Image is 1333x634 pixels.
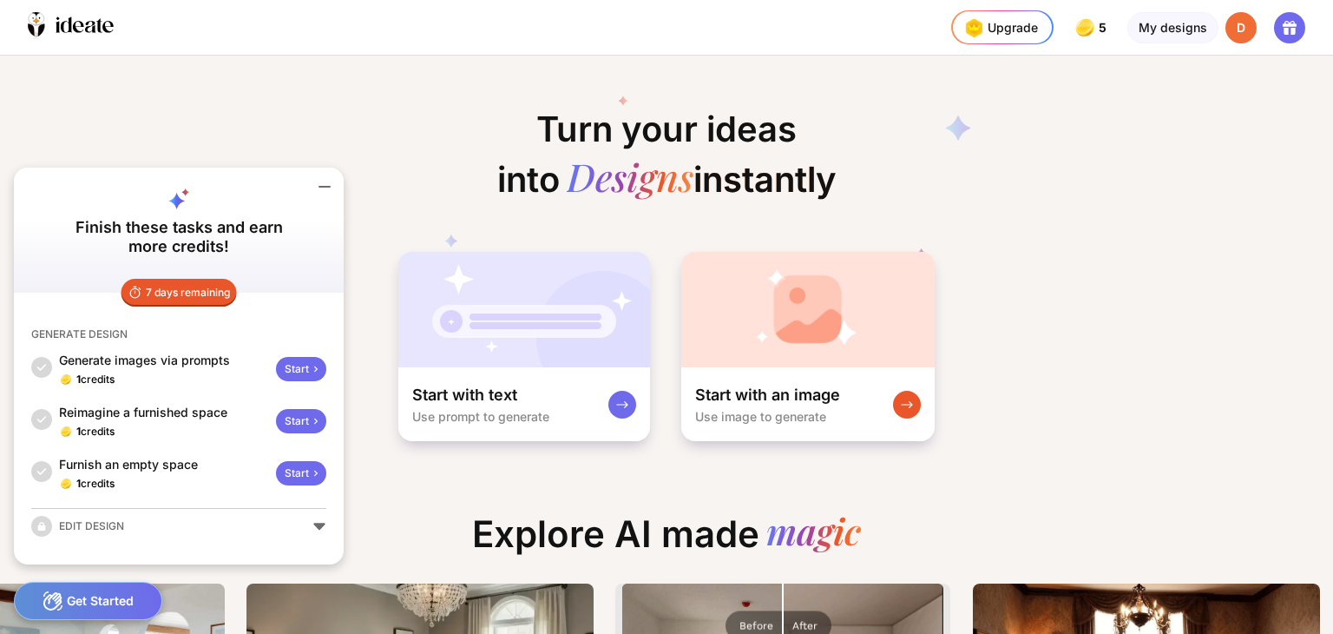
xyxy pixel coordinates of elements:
div: Use prompt to generate [412,409,549,424]
div: Furnish an empty space [59,456,269,473]
span: 1 [76,425,81,438]
span: 5 [1099,21,1110,35]
div: credits [76,373,115,386]
div: Start with an image [695,385,840,406]
div: magic [766,512,861,556]
div: 7 days remaining [121,279,237,307]
div: Use image to generate [695,409,826,424]
img: startWithImageCardBg.jpg [681,252,935,367]
div: Generate images via prompts [59,352,269,369]
div: My designs [1127,12,1218,43]
div: Upgrade [960,14,1038,42]
div: Finish these tasks and earn more credits! [63,218,294,256]
img: startWithTextCardBg.jpg [398,252,650,367]
div: Start [276,409,326,433]
div: Get Started [14,582,162,620]
div: Reimagine a furnished space [59,404,269,421]
div: GENERATE DESIGN [31,327,128,341]
div: credits [76,425,115,439]
div: credits [76,477,115,491]
div: Start with text [412,385,517,406]
div: Start [276,461,326,485]
div: Start [276,357,326,381]
div: D [1225,12,1257,43]
img: upgrade-nav-btn-icon.gif [960,14,988,42]
div: Explore AI made [458,512,875,570]
span: 1 [76,477,81,490]
span: 1 [76,373,81,386]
